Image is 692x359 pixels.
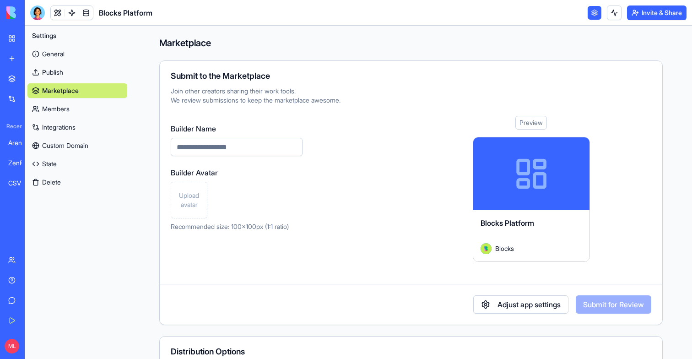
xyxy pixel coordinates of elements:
button: Invite & Share [627,5,687,20]
a: General [27,47,127,61]
div: ArenaX [8,138,34,147]
div: ZenFlow [8,158,34,168]
button: Delete [27,175,127,190]
a: Publish [27,65,127,80]
a: ZenFlow [3,154,39,172]
div: Preview [515,116,547,130]
a: CSV Response Consolidator [3,174,39,192]
a: Marketplace [27,83,127,98]
a: State [27,157,127,171]
span: Upload avatar [175,191,203,209]
a: Integrations [27,120,127,135]
span: Settings [32,31,56,40]
img: logo [6,6,63,19]
a: ArenaX [3,134,39,152]
a: Custom Domain [27,138,127,153]
div: Submit to the Marketplace [171,72,651,80]
div: Join other creators sharing their work tools. We review submissions to keep the marketplace awesome. [171,87,651,105]
label: Builder Avatar [171,167,303,178]
button: Settings [27,28,127,43]
span: ML [5,339,19,354]
button: Adjust app settings [473,295,568,314]
div: Upload avatar [171,182,207,218]
a: Members [27,102,127,116]
a: Blocks PlatformAvatarBlocks [473,137,590,262]
p: Recommended size: 100x100px (1:1 ratio) [171,222,303,231]
span: Recent [3,123,22,130]
span: Blocks Platform [99,7,152,18]
label: Builder Name [171,123,303,134]
span: Blocks Platform [481,218,534,228]
img: Avatar [481,243,492,254]
span: Blocks [495,244,514,253]
h4: Marketplace [159,37,663,49]
div: Distribution Options [171,348,651,356]
div: CSV Response Consolidator [8,179,34,188]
